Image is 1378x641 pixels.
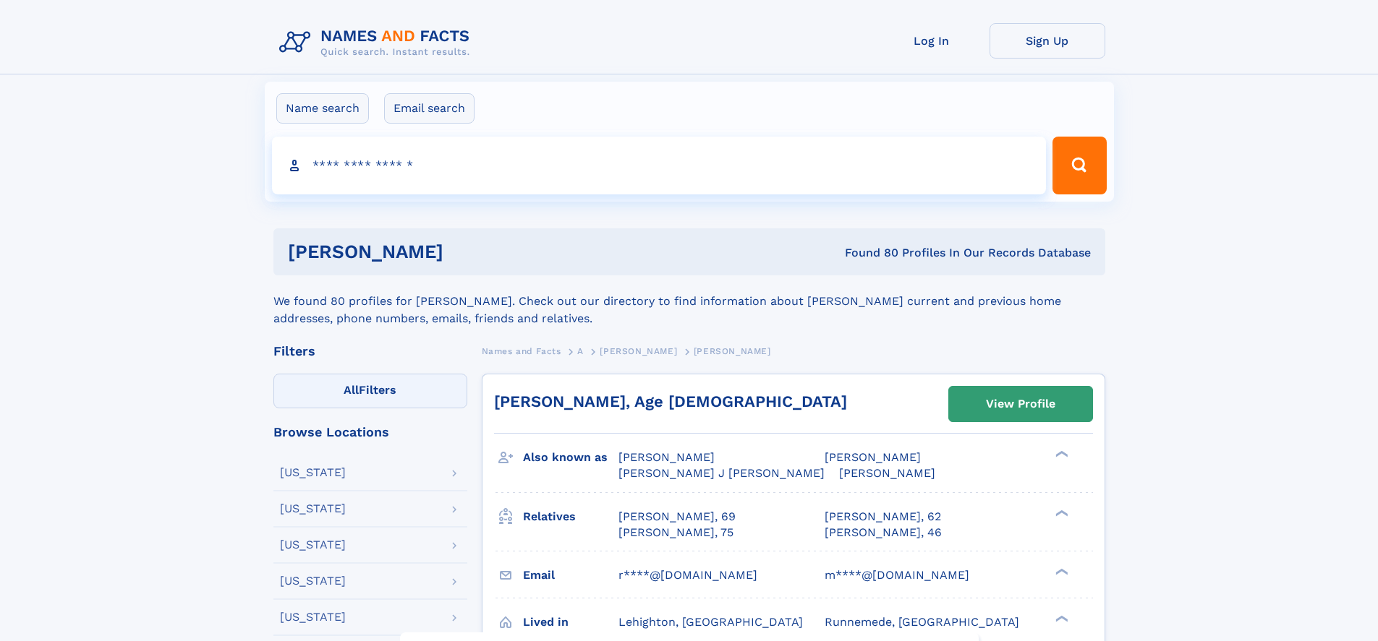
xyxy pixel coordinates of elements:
div: Browse Locations [273,426,467,439]
a: [PERSON_NAME] [600,342,677,360]
div: Found 80 Profiles In Our Records Database [644,245,1091,261]
img: Logo Names and Facts [273,23,482,62]
div: [US_STATE] [280,467,346,478]
span: [PERSON_NAME] J [PERSON_NAME] [618,466,825,480]
h3: Relatives [523,504,618,529]
div: [US_STATE] [280,611,346,623]
div: View Profile [986,387,1055,421]
div: ❯ [1052,567,1069,576]
a: Log In [874,23,990,59]
span: [PERSON_NAME] [825,450,921,464]
span: [PERSON_NAME] [618,450,715,464]
div: [US_STATE] [280,575,346,587]
h3: Lived in [523,610,618,634]
a: [PERSON_NAME], 69 [618,509,736,525]
input: search input [272,137,1047,194]
label: Name search [276,93,369,124]
label: Filters [273,374,467,408]
h3: Email [523,563,618,588]
span: Lehighton, [GEOGRAPHIC_DATA] [618,615,803,629]
a: A [577,342,584,360]
label: Email search [384,93,475,124]
div: [US_STATE] [280,539,346,551]
a: View Profile [949,387,1092,421]
h3: Also known as [523,445,618,470]
div: We found 80 profiles for [PERSON_NAME]. Check out our directory to find information about [PERSON... [273,275,1105,327]
span: [PERSON_NAME] [694,346,771,356]
button: Search Button [1052,137,1106,194]
span: A [577,346,584,356]
a: [PERSON_NAME], 75 [618,525,733,541]
a: Sign Up [990,23,1105,59]
a: [PERSON_NAME], 62 [825,509,941,525]
div: ❯ [1052,614,1069,623]
a: Names and Facts [482,342,561,360]
span: [PERSON_NAME] [839,466,935,480]
a: [PERSON_NAME], Age [DEMOGRAPHIC_DATA] [494,392,847,410]
span: [PERSON_NAME] [600,346,677,356]
span: Runnemede, [GEOGRAPHIC_DATA] [825,615,1019,629]
div: ❯ [1052,508,1069,517]
div: Filters [273,345,467,358]
div: ❯ [1052,449,1069,459]
div: [US_STATE] [280,503,346,515]
h1: [PERSON_NAME] [288,243,645,261]
span: All [344,383,359,397]
a: [PERSON_NAME], 46 [825,525,942,541]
